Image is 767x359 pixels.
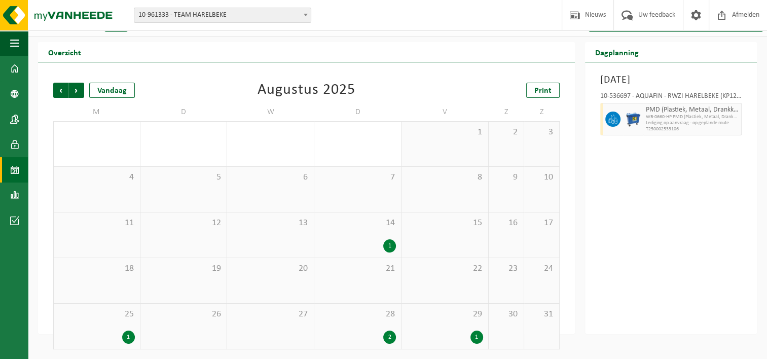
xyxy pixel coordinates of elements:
[314,103,401,121] td: D
[494,172,519,183] span: 9
[59,309,135,320] span: 25
[526,83,560,98] a: Print
[140,103,228,121] td: D
[470,331,483,344] div: 1
[69,83,84,98] span: Volgende
[134,8,311,22] span: 10-961333 - TEAM HARELBEKE
[89,83,135,98] div: Vandaag
[122,331,135,344] div: 1
[38,42,91,62] h2: Overzicht
[145,263,222,274] span: 19
[626,112,641,127] img: WB-0660-HPE-BE-01
[529,263,554,274] span: 24
[319,263,396,274] span: 21
[401,103,489,121] td: V
[53,83,68,98] span: Vorige
[258,83,355,98] div: Augustus 2025
[232,309,309,320] span: 27
[529,127,554,138] span: 3
[646,106,739,114] span: PMD (Plastiek, Metaal, Drankkartons) (bedrijven)
[319,172,396,183] span: 7
[407,127,483,138] span: 1
[529,309,554,320] span: 31
[319,309,396,320] span: 28
[53,103,140,121] td: M
[319,218,396,229] span: 14
[534,87,552,95] span: Print
[227,103,314,121] td: W
[383,239,396,253] div: 1
[145,309,222,320] span: 26
[59,218,135,229] span: 11
[145,218,222,229] span: 12
[134,8,311,23] span: 10-961333 - TEAM HARELBEKE
[585,42,649,62] h2: Dagplanning
[145,172,222,183] span: 5
[489,103,524,121] td: Z
[232,218,309,229] span: 13
[232,263,309,274] span: 20
[494,309,519,320] span: 30
[529,172,554,183] span: 10
[529,218,554,229] span: 17
[494,263,519,274] span: 23
[407,309,483,320] span: 29
[600,73,742,88] h3: [DATE]
[59,263,135,274] span: 18
[232,172,309,183] span: 6
[600,93,742,103] div: 10-536697 - AQUAFIN - RWZI HARELBEKE (KP12) - [GEOGRAPHIC_DATA]
[646,114,739,120] span: WB-0660-HP PMD (Plastiek, Metaal, Drankkartons) (bedrijven)
[407,172,483,183] span: 8
[524,103,560,121] td: Z
[494,127,519,138] span: 2
[407,263,483,274] span: 22
[646,120,739,126] span: Lediging op aanvraag - op geplande route
[407,218,483,229] span: 15
[59,172,135,183] span: 4
[494,218,519,229] span: 16
[383,331,396,344] div: 2
[646,126,739,132] span: T250002533106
